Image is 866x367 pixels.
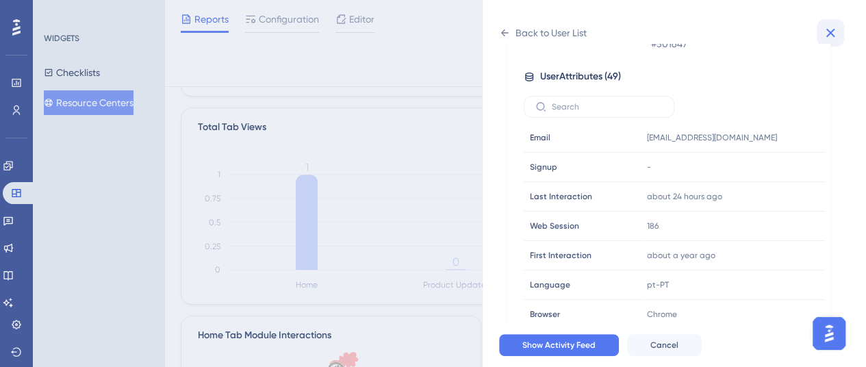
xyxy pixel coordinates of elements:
button: Cancel [627,334,702,356]
time: about a year ago [647,251,715,260]
span: # 501647 [548,36,789,52]
span: Signup [530,162,557,173]
time: about 24 hours ago [647,192,722,201]
span: Language [530,279,570,290]
span: pt-PT [647,279,669,290]
span: Web Session [530,220,579,231]
span: Show Activity Feed [522,340,596,351]
span: Last Interaction [530,191,592,202]
div: Back to User List [515,25,587,41]
span: Email [530,132,550,143]
span: Cancel [650,340,678,351]
span: Browser [530,309,560,320]
span: [EMAIL_ADDRESS][DOMAIN_NAME] [647,132,777,143]
button: Show Activity Feed [499,334,619,356]
span: 186 [647,220,659,231]
input: Search [552,102,663,112]
span: User Attributes ( 49 ) [540,68,621,85]
span: - [647,162,651,173]
span: Chrome [647,309,677,320]
span: First Interaction [530,250,591,261]
iframe: UserGuiding AI Assistant Launcher [808,313,850,354]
